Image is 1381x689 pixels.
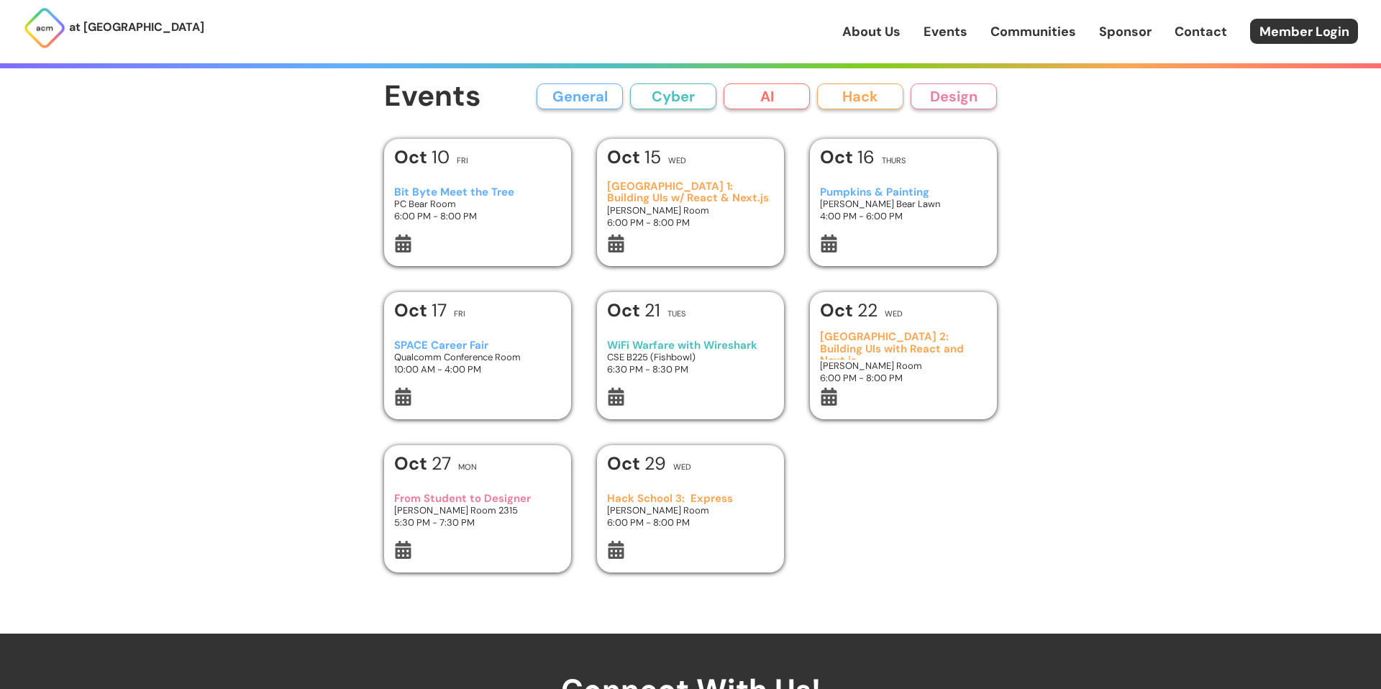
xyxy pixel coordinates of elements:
[394,145,432,169] b: Oct
[607,148,661,166] h1: 15
[607,363,775,375] h3: 6:30 PM - 8:30 PM
[607,351,775,363] h3: CSE B225 (Fishbowl)
[458,463,477,471] h2: Mon
[607,181,775,204] h3: [GEOGRAPHIC_DATA] 1: Building UIs w/ React & Next.js
[820,360,988,372] h3: [PERSON_NAME] Room
[668,157,686,165] h2: Wed
[454,310,465,318] h2: Fri
[607,455,666,473] h1: 29
[924,22,967,41] a: Events
[384,81,481,113] h1: Events
[394,504,562,516] h3: [PERSON_NAME] Room 2315
[820,145,857,169] b: Oct
[607,301,660,319] h1: 21
[820,148,875,166] h1: 16
[394,493,562,505] h3: From Student to Designer
[820,210,988,222] h3: 4:00 PM - 6:00 PM
[607,145,644,169] b: Oct
[607,216,775,229] h3: 6:00 PM - 8:00 PM
[820,301,878,319] h1: 22
[1250,19,1358,44] a: Member Login
[1175,22,1227,41] a: Contact
[667,310,685,318] h2: Tues
[537,83,623,109] button: General
[394,351,562,363] h3: Qualcomm Conference Room
[911,83,997,109] button: Design
[990,22,1076,41] a: Communities
[607,298,644,322] b: Oct
[23,6,66,50] img: ACM Logo
[882,157,906,165] h2: Thurs
[820,372,988,384] h3: 6:00 PM - 8:00 PM
[1099,22,1152,41] a: Sponsor
[820,298,857,322] b: Oct
[394,452,432,475] b: Oct
[394,339,562,352] h3: SPACE Career Fair
[820,198,988,210] h3: [PERSON_NAME] Bear Lawn
[607,204,775,216] h3: [PERSON_NAME] Room
[607,493,775,505] h3: Hack School 3: Express
[394,363,562,375] h3: 10:00 AM - 4:00 PM
[394,198,562,210] h3: PC Bear Room
[607,452,644,475] b: Oct
[394,301,447,319] h1: 17
[394,148,450,166] h1: 10
[457,157,468,165] h2: Fri
[673,463,691,471] h2: Wed
[394,516,562,529] h3: 5:30 PM - 7:30 PM
[820,331,988,360] h3: [GEOGRAPHIC_DATA] 2: Building UIs with React and Next.js
[630,83,716,109] button: Cyber
[394,455,451,473] h1: 27
[607,516,775,529] h3: 6:00 PM - 8:00 PM
[23,6,204,50] a: at [GEOGRAPHIC_DATA]
[394,298,432,322] b: Oct
[885,310,903,318] h2: Wed
[607,339,775,352] h3: WiFi Warfare with Wireshark
[394,186,562,199] h3: Bit Byte Meet the Tree
[817,83,903,109] button: Hack
[69,18,204,37] p: at [GEOGRAPHIC_DATA]
[607,504,775,516] h3: [PERSON_NAME] Room
[724,83,810,109] button: AI
[394,210,562,222] h3: 6:00 PM - 8:00 PM
[820,186,988,199] h3: Pumpkins & Painting
[842,22,901,41] a: About Us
